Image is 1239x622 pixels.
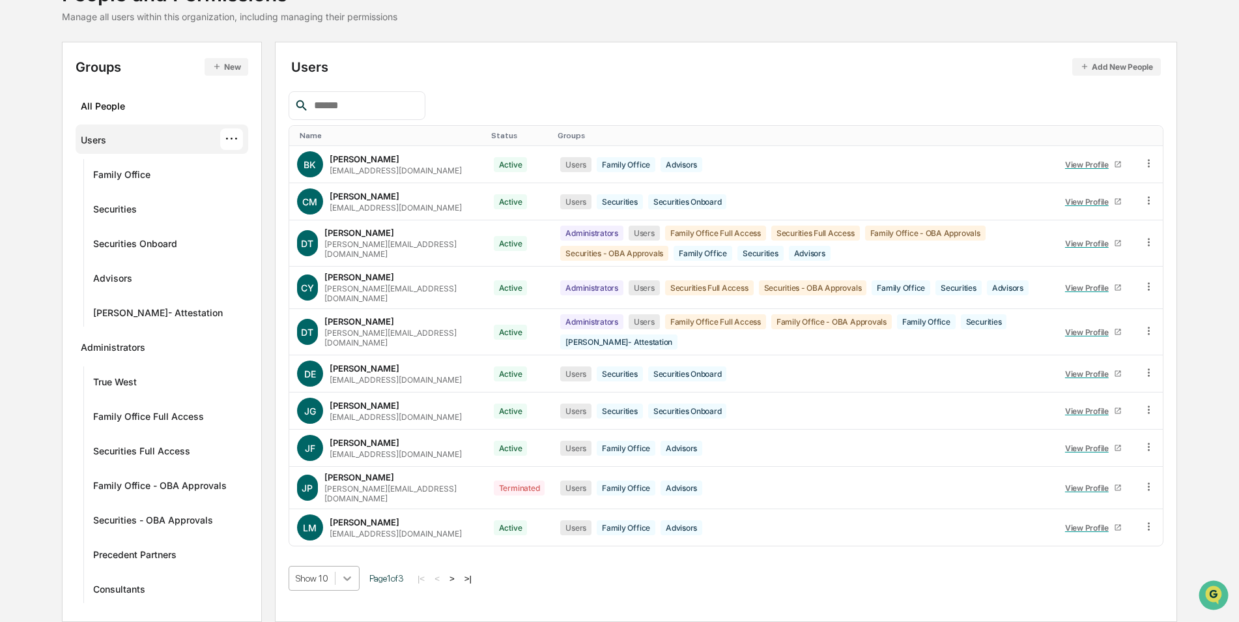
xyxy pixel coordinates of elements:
div: [PERSON_NAME]- Attestation [560,334,677,349]
div: Advisors [93,273,132,288]
div: [PERSON_NAME] [330,191,399,201]
div: View Profile [1065,369,1114,379]
div: Advisors [661,441,702,456]
span: Preclearance [26,164,84,177]
a: View Profile [1059,401,1127,421]
div: Securities [93,203,137,219]
div: Users [560,194,591,209]
img: 1746055101610-c473b297-6a78-478c-a979-82029cc54cd1 [13,100,36,123]
div: Securities Onboard [93,238,177,254]
div: All People [81,95,243,117]
div: [PERSON_NAME] [324,316,394,327]
div: Active [494,520,528,535]
div: View Profile [1065,197,1114,207]
button: > [446,573,459,584]
div: Family Office [674,246,732,261]
div: Securities - OBA Approvals [759,280,867,295]
div: View Profile [1065,283,1114,293]
div: Family Office - OBA Approvals [865,226,986,241]
div: Advisors [987,280,1029,295]
div: [EMAIL_ADDRESS][DOMAIN_NAME] [330,375,462,385]
div: Active [494,194,528,209]
div: View Profile [1065,443,1114,453]
div: Securities [737,246,784,261]
span: JG [304,406,316,417]
div: Users [629,314,660,329]
div: Securities [597,194,643,209]
div: Users [560,481,591,496]
a: View Profile [1059,155,1127,175]
div: Family Office Full Access [665,226,766,241]
div: View Profile [1065,160,1114,170]
div: We're available if you need us! [44,113,165,123]
div: 🗄️ [94,166,105,176]
div: Family Office [597,520,655,535]
div: Advisors [661,520,702,535]
button: < [431,573,444,584]
div: Users [560,404,591,419]
div: [EMAIL_ADDRESS][DOMAIN_NAME] [330,529,462,539]
div: Securities Onboard [648,366,727,381]
div: View Profile [1065,327,1114,337]
div: Users [291,58,1161,76]
div: Family Office [93,169,150,185]
div: Active [494,404,528,419]
div: [PERSON_NAME] [330,517,399,527]
div: Securities Onboard [648,194,727,209]
a: View Profile [1059,438,1127,458]
div: View Profile [1065,523,1114,533]
div: Manage all users within this organization, including managing their permissions [62,11,397,22]
div: Administrators [560,280,623,295]
div: Securities Full Access [771,226,860,241]
div: [PERSON_NAME][EMAIL_ADDRESS][DOMAIN_NAME] [324,328,478,348]
div: Family Office Full Access [665,314,766,329]
div: Users [560,441,591,456]
p: How can we help? [13,27,237,48]
a: View Profile [1059,478,1127,498]
div: [EMAIL_ADDRESS][DOMAIN_NAME] [330,166,462,175]
div: Securities Onboard [648,404,727,419]
div: Active [494,280,528,295]
div: Family Office Full Access [93,411,204,426]
div: 🖐️ [13,166,23,176]
button: New [205,58,248,76]
div: Family Office [597,441,655,456]
span: CY [301,282,314,293]
span: CM [302,196,317,207]
div: Family Office [597,481,655,496]
div: Securities - OBA Approvals [560,246,668,261]
div: [EMAIL_ADDRESS][DOMAIN_NAME] [330,412,462,422]
div: Toggle SortBy [491,131,548,140]
div: [PERSON_NAME] [330,400,399,411]
button: Add New People [1072,58,1161,76]
div: View Profile [1065,483,1114,493]
iframe: Open customer support [1197,579,1232,614]
span: Page 1 of 3 [369,573,404,584]
div: [PERSON_NAME]- Attestation [93,307,223,323]
div: [PERSON_NAME] [330,437,399,448]
div: Active [494,366,528,381]
div: Users [629,280,660,295]
div: [PERSON_NAME] [324,472,394,482]
div: Administrators [560,314,623,329]
div: [PERSON_NAME][EMAIL_ADDRESS][DOMAIN_NAME] [324,484,478,503]
div: True West [93,376,137,392]
span: Pylon [130,221,158,231]
div: Users [81,134,106,150]
div: Users [629,226,660,241]
div: Family Office - OBA Approvals [93,480,227,496]
div: [PERSON_NAME][EMAIL_ADDRESS][DOMAIN_NAME] [324,239,478,259]
div: View Profile [1065,239,1114,248]
div: Securities - OBA Approvals [93,514,213,530]
button: |< [414,573,429,584]
span: JP [302,482,313,494]
div: 🔎 [13,190,23,201]
div: [EMAIL_ADDRESS][DOMAIN_NAME] [330,203,462,213]
div: Administrators [560,226,623,241]
div: Toggle SortBy [1057,131,1130,140]
a: View Profile [1059,518,1127,538]
div: Securities [597,366,643,381]
a: 🗄️Attestations [89,159,167,183]
div: Terminated [494,481,545,496]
